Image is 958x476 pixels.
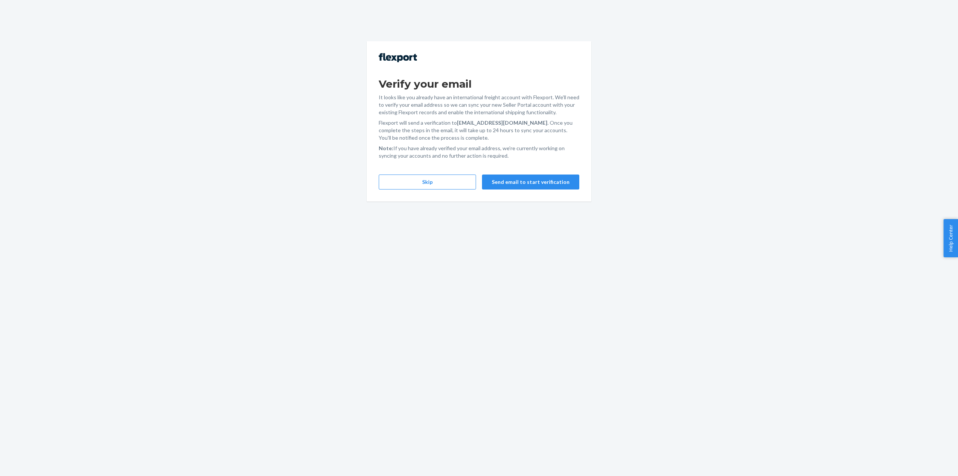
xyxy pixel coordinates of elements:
[379,119,579,142] p: Flexport will send a verification to . Once you complete the steps in the email, it will take up ...
[457,119,547,126] strong: [EMAIL_ADDRESS][DOMAIN_NAME]
[379,145,393,151] strong: Note:
[379,175,476,190] button: Skip
[943,219,958,257] button: Help Center
[379,53,417,62] img: Flexport logo
[379,145,579,160] p: If you have already verified your email address, we're currently working on syncing your accounts...
[482,175,579,190] button: Send email to start verification
[379,77,579,91] h1: Verify your email
[379,94,579,116] p: It looks like you already have an international freight account with Flexport. We'll need to veri...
